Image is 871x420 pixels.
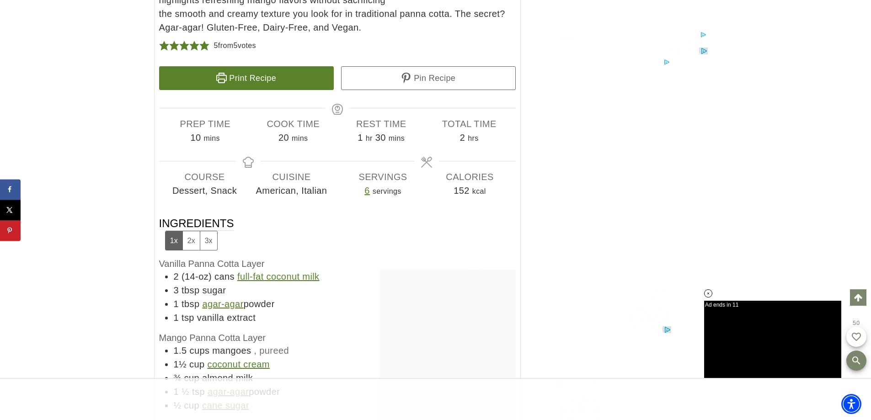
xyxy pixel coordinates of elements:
span: Dessert, Snack [161,184,248,197]
span: cups [189,346,209,356]
span: servings [373,187,401,195]
button: Adjust servings by 3x [200,231,217,250]
span: hrs [468,134,478,142]
span: 1 [174,313,179,323]
span: 1½ [174,359,187,369]
span: Calories [427,170,513,184]
span: (14-oz) cans [182,271,235,282]
span: tbsp [182,299,199,309]
span: almond milk [202,373,253,383]
span: tsp [182,313,194,323]
span: , pureed [254,346,289,356]
span: powder [202,299,274,309]
span: 152 [454,186,470,196]
a: Adjust recipe servings [364,186,370,196]
span: mins [204,134,220,142]
button: Adjust servings by 1x [166,231,182,250]
span: hr [366,134,373,142]
span: 10 [191,133,201,143]
span: Rate this recipe 1 out of 5 stars [159,39,169,53]
span: Mango Panna Cotta Layer [159,333,266,343]
span: cup [189,359,204,369]
span: 1 [174,299,179,309]
span: mangoes [212,346,251,356]
span: Vanilla Panna Cotta Layer [159,259,265,269]
span: Cook Time [249,117,337,131]
span: Rate this recipe 3 out of 5 stars [179,39,189,53]
span: 5 [233,42,237,49]
span: Rate this recipe 2 out of 5 stars [169,39,179,53]
span: 2 [174,271,179,282]
span: Course [161,170,248,184]
span: Total Time [425,117,513,131]
iframe: Advertisement [598,59,672,333]
span: tbsp [182,285,199,295]
span: American, Italian [248,184,335,197]
a: full-fat coconut milk [237,271,320,282]
span: vanilla extract [197,313,256,323]
iframe: Advertisement [379,270,516,292]
div: from votes [214,39,256,53]
iframe: Advertisement [562,32,708,54]
a: agar-agar [202,299,243,309]
span: Cuisine [248,170,335,184]
span: Rest Time [337,117,426,131]
iframe: Advertisement [269,379,602,420]
span: sugar [202,285,226,295]
span: ¾ [174,373,182,383]
a: Scroll to top [850,289,866,306]
span: mins [389,134,405,142]
span: 20 [278,133,289,143]
span: Prep Time [161,117,250,131]
span: Servings [340,170,427,184]
a: coconut cream [208,359,270,369]
div: Accessibility Menu [841,394,861,414]
span: Ingredients [159,216,234,250]
span: kcal [472,187,486,195]
span: Rate this recipe 5 out of 5 stars [199,39,209,53]
span: cup [184,373,199,383]
button: Adjust servings by 2x [182,231,200,250]
span: 1 [358,133,363,143]
span: mins [292,134,308,142]
a: Pin Recipe [341,66,516,90]
span: 2 [460,133,465,143]
span: 30 [375,133,386,143]
span: Rate this recipe 4 out of 5 stars [189,39,199,53]
span: 1.5 [174,346,187,356]
span: 5 [214,42,218,49]
span: 3 [174,285,179,295]
a: Print Recipe [159,66,334,90]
